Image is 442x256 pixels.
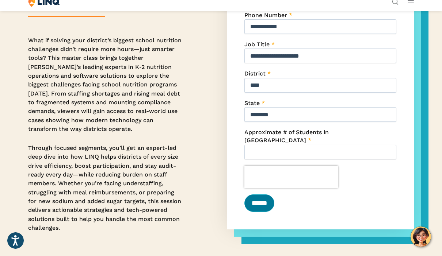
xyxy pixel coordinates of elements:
[244,100,260,106] span: State
[28,144,182,232] p: Through focused segments, you’ll get an expert-led deep dive into how LINQ helps districts of eve...
[411,226,431,247] button: Hello, have a question? Let’s chat.
[244,129,329,144] span: Approximate # of Students in [GEOGRAPHIC_DATA]
[244,41,270,48] span: Job Title
[28,36,182,133] p: What if solving your district’s biggest school nutrition challenges didn’t require more hours—jus...
[244,166,338,188] iframe: reCAPTCHA
[244,12,287,19] span: Phone Number
[244,70,266,77] span: District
